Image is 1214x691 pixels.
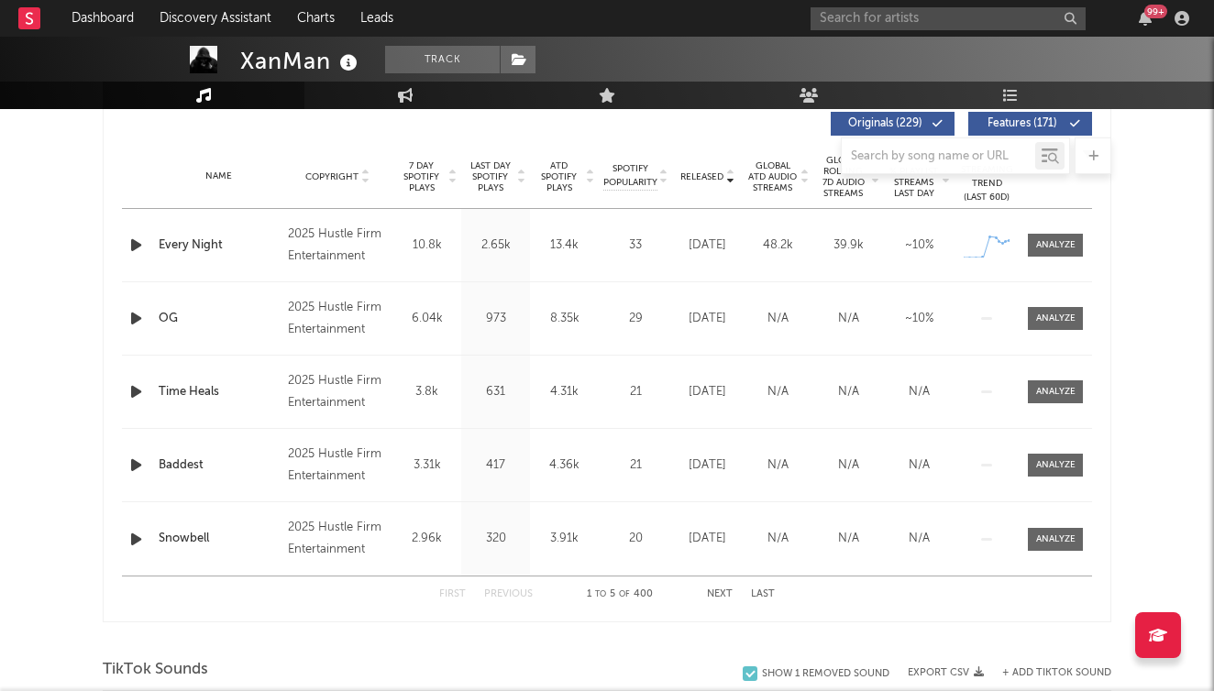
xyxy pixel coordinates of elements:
a: Time Heals [159,383,279,401]
button: Features(171) [968,112,1092,136]
span: Copyright [305,171,359,182]
div: 4.36k [535,456,594,475]
button: Last [751,589,775,599]
span: Spotify Popularity [603,162,657,190]
div: [DATE] [677,456,738,475]
button: Previous [484,589,533,599]
div: 2025 Hustle Firm Entertainment [288,224,388,268]
button: + Add TikTok Sound [984,668,1111,678]
div: [DATE] [677,310,738,328]
span: of [619,590,630,598]
div: N/A [747,456,809,475]
div: 4.31k [535,383,594,401]
span: TikTok Sounds [103,659,208,681]
button: Export CSV [908,667,984,678]
div: 2.96k [397,530,457,548]
span: Global ATD Audio Streams [747,160,798,193]
button: Track [385,46,500,73]
div: 2025 Hustle Firm Entertainment [288,444,388,488]
div: [DATE] [677,236,738,255]
div: [DATE] [677,383,738,401]
div: N/A [888,530,950,548]
div: XanMan [240,46,362,76]
span: Released [680,171,723,182]
div: N/A [818,530,879,548]
div: 13.4k [535,236,594,255]
span: Originals ( 229 ) [843,118,927,129]
span: Features ( 171 ) [980,118,1065,129]
div: 21 [603,383,668,401]
div: ~ 10 % [888,236,950,255]
div: 99 + [1144,5,1167,18]
div: N/A [747,310,809,328]
a: Every Night [159,236,279,255]
div: N/A [747,383,809,401]
div: N/A [818,383,879,401]
span: to [595,590,606,598]
div: 2025 Hustle Firm Entertainment [288,517,388,561]
div: 3.31k [397,456,457,475]
a: Snowbell [159,530,279,548]
div: 2025 Hustle Firm Entertainment [288,297,388,341]
div: 33 [603,236,668,255]
div: 10.8k [397,236,457,255]
span: Global Rolling 7D Audio Streams [818,155,868,199]
span: 7 Day Spotify Plays [397,160,446,193]
span: Last Day Spotify Plays [466,160,514,193]
div: N/A [888,456,950,475]
input: Search by song name or URL [842,149,1035,164]
div: Name [159,170,279,183]
div: 3.91k [535,530,594,548]
div: 29 [603,310,668,328]
div: 320 [466,530,525,548]
div: Show 1 Removed Sound [762,668,889,680]
div: N/A [888,383,950,401]
a: OG [159,310,279,328]
span: Estimated % Playlist Streams Last Day [888,155,939,199]
div: [DATE] [677,530,738,548]
div: 2025 Hustle Firm Entertainment [288,370,388,414]
button: + Add TikTok Sound [1002,668,1111,678]
div: 8.35k [535,310,594,328]
div: 39.9k [818,236,879,255]
button: 99+ [1139,11,1152,26]
div: 631 [466,383,525,401]
div: 417 [466,456,525,475]
div: N/A [818,310,879,328]
div: N/A [747,530,809,548]
input: Search for artists [811,7,1086,30]
div: 20 [603,530,668,548]
span: ATD Spotify Plays [535,160,583,193]
div: 48.2k [747,236,809,255]
div: ~ 10 % [888,310,950,328]
button: Originals(229) [831,112,955,136]
button: First [439,589,466,599]
div: 1 5 400 [569,584,670,606]
button: Next [707,589,733,599]
div: 21 [603,456,668,475]
div: 2.65k [466,236,525,255]
div: 3.8k [397,383,457,401]
div: 6.04k [397,310,457,328]
a: Baddest [159,456,279,475]
div: 973 [466,310,525,328]
div: N/A [818,456,879,475]
div: Global Streaming Trend (Last 60D) [959,149,1014,204]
